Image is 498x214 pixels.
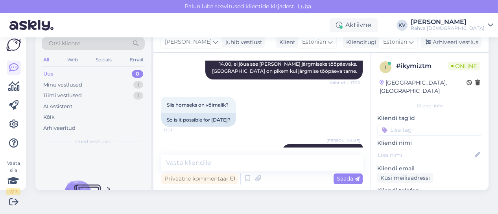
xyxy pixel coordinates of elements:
[330,18,378,32] div: Aktiivne
[385,64,386,70] span: i
[377,124,482,136] input: Lisa tag
[326,138,360,144] span: [PERSON_NAME]
[161,173,238,184] div: Privaatne kommentaar
[276,38,295,46] div: Klient
[132,70,143,78] div: 0
[378,151,473,159] input: Lisa nimi
[377,139,482,147] p: Kliendi nimi
[6,160,20,195] div: Vaata siia
[380,79,467,95] div: [GEOGRAPHIC_DATA], [GEOGRAPHIC_DATA]
[377,102,482,109] div: Kliendi info
[396,61,448,71] div: # ikymiztm
[94,55,113,65] div: Socials
[343,38,376,46] div: Klienditugi
[43,81,82,89] div: Minu vestlused
[43,103,72,111] div: AI Assistent
[330,80,360,86] span: Nähtud ✓ 13:50
[383,38,407,46] span: Estonian
[222,38,262,46] div: juhib vestlust
[295,3,314,10] span: Luba
[377,114,482,122] p: Kliendi tag'id
[302,38,326,46] span: Estonian
[6,188,20,195] div: 2 / 3
[164,127,193,133] span: 13:51
[43,70,53,78] div: Uus
[165,38,212,46] span: [PERSON_NAME]
[43,113,55,121] div: Kõik
[448,62,480,70] span: Online
[421,37,481,48] div: Arhiveeri vestlus
[411,19,485,25] div: [PERSON_NAME]
[377,164,482,173] p: Kliendi email
[66,55,79,65] div: Web
[337,175,360,182] span: Saada
[161,113,236,127] div: So is it possible for [DATE]?
[75,138,112,145] span: Uued vestlused
[42,55,51,65] div: All
[6,39,21,51] img: Askly Logo
[167,102,229,108] span: Siis homseks on võimalik?
[212,54,358,74] span: Täname teid info eest. Kuna tellimus esitati [PERSON_NAME] 14.00, ei jõua see [PERSON_NAME] järgm...
[411,25,485,31] div: Rahva [DEMOGRAPHIC_DATA]
[377,173,433,183] div: Küsi meiliaadressi
[397,20,408,31] div: KV
[128,55,145,65] div: Email
[133,92,143,100] div: 1
[43,92,82,100] div: Tiimi vestlused
[43,124,76,132] div: Arhiveeritud
[133,81,143,89] div: 1
[377,186,482,195] p: Kliendi telefon
[411,19,493,31] a: [PERSON_NAME]Rahva [DEMOGRAPHIC_DATA]
[49,39,80,48] span: Otsi kliente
